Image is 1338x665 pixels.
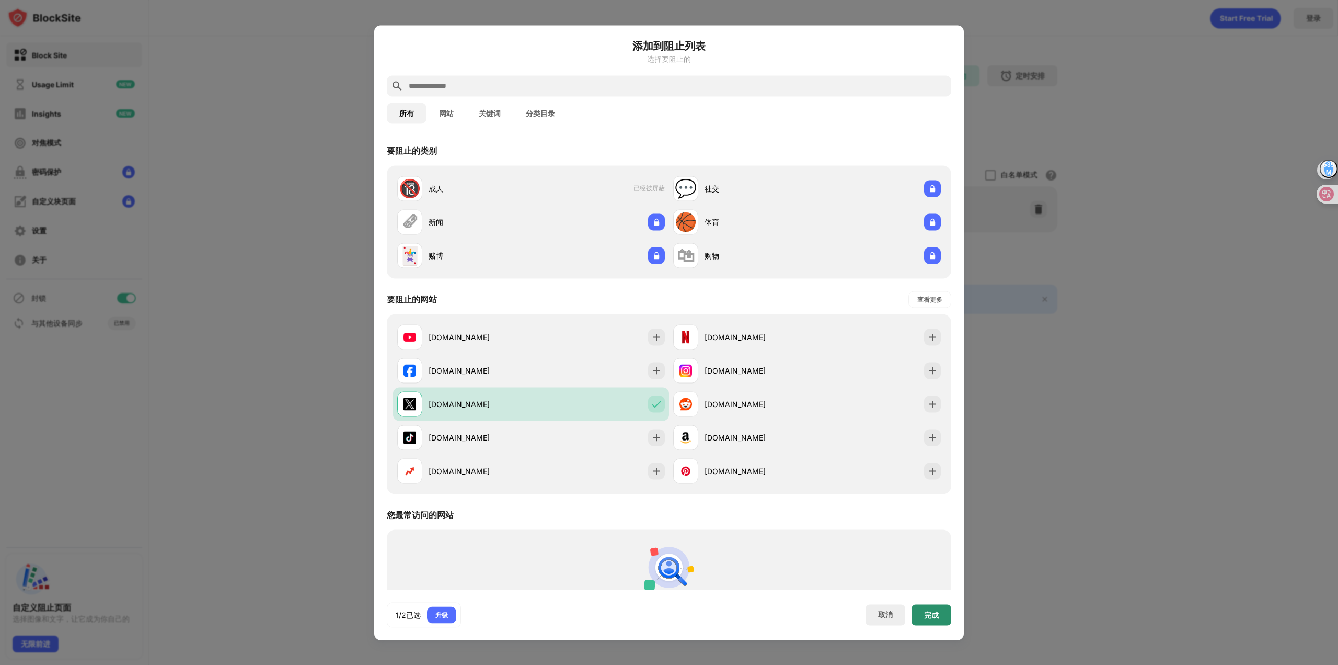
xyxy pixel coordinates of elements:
[387,103,426,123] button: 所有
[429,365,531,376] div: [DOMAIN_NAME]
[387,509,454,521] div: 您最常访问的网站
[403,431,416,444] img: favicons
[429,432,531,443] div: [DOMAIN_NAME]
[679,465,692,477] img: favicons
[705,332,807,343] div: [DOMAIN_NAME]
[644,542,694,592] img: personal-suggestions.svg
[924,611,939,619] div: 完成
[466,103,513,123] button: 关键词
[705,432,807,443] div: [DOMAIN_NAME]
[513,103,568,123] button: 分类目录
[679,364,692,377] img: favicons
[399,245,421,266] div: 🃏
[426,103,466,123] button: 网站
[675,178,697,199] div: 💬
[705,217,807,228] div: 体育
[705,250,807,261] div: 购物
[435,610,448,620] div: 升级
[429,399,531,410] div: [DOMAIN_NAME]
[429,183,531,194] div: 成人
[878,610,893,620] div: 取消
[387,38,951,53] h6: 添加到阻止列表
[705,399,807,410] div: [DOMAIN_NAME]
[387,294,437,305] div: 要阻止的网站
[429,332,531,343] div: [DOMAIN_NAME]
[679,331,692,343] img: favicons
[401,211,419,233] div: 🗞
[679,431,692,444] img: favicons
[429,250,531,261] div: 赌博
[679,398,692,410] img: favicons
[429,217,531,228] div: 新闻
[677,245,695,266] div: 🛍
[705,183,807,194] div: 社交
[399,178,421,199] div: 🔞
[387,145,437,156] div: 要阻止的类别
[403,465,416,477] img: favicons
[675,211,697,233] div: 🏀
[391,80,403,92] img: search.svg
[403,331,416,343] img: favicons
[396,610,421,620] div: 1/2已选
[705,466,807,477] div: [DOMAIN_NAME]
[429,466,531,477] div: [DOMAIN_NAME]
[403,364,416,377] img: favicons
[403,398,416,410] img: favicons
[917,294,942,305] div: 查看更多
[633,184,665,193] span: 已经被屏蔽
[705,365,807,376] div: [DOMAIN_NAME]
[387,54,951,63] div: 选择要阻止的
